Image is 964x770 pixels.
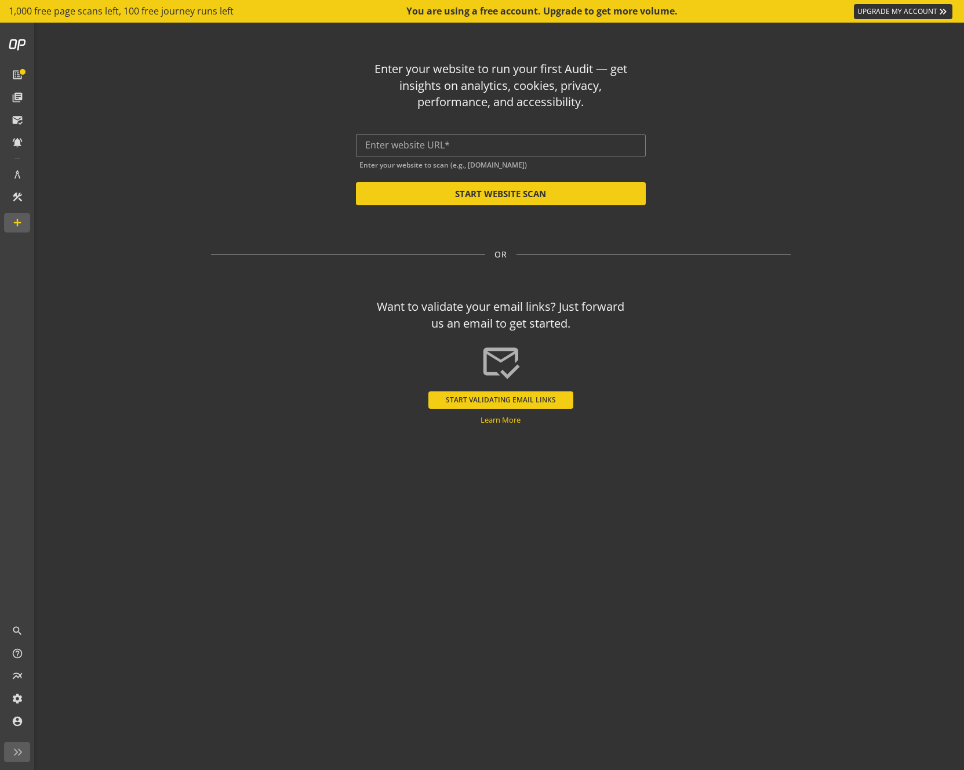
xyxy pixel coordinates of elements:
mat-icon: architecture [12,169,23,180]
a: Learn More [481,415,521,425]
div: Enter your website to run your first Audit — get insights on analytics, cookies, privacy, perform... [372,61,630,111]
mat-icon: account_circle [12,715,23,727]
a: UPGRADE MY ACCOUNT [854,4,952,19]
mat-icon: help_outline [12,648,23,659]
mat-icon: construction [12,191,23,203]
mat-icon: add [12,217,23,228]
mat-icon: notifications_active [12,137,23,148]
button: START VALIDATING EMAIL LINKS [428,391,573,409]
mat-icon: search [12,625,23,637]
div: You are using a free account. Upgrade to get more volume. [406,5,679,18]
input: Enter website URL* [365,140,636,151]
mat-icon: mark_email_read [12,114,23,126]
mat-icon: settings [12,693,23,704]
mat-icon: multiline_chart [12,670,23,682]
span: 1,000 free page scans left, 100 free journey runs left [9,5,234,18]
mat-hint: Enter your website to scan (e.g., [DOMAIN_NAME]) [359,158,527,169]
span: OR [494,249,507,260]
mat-icon: keyboard_double_arrow_right [937,6,949,17]
mat-icon: list_alt [12,69,23,81]
button: START WEBSITE SCAN [356,182,646,205]
mat-icon: library_books [12,92,23,103]
div: Want to validate your email links? Just forward us an email to get started. [372,299,630,332]
mat-icon: mark_email_read [481,342,521,382]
